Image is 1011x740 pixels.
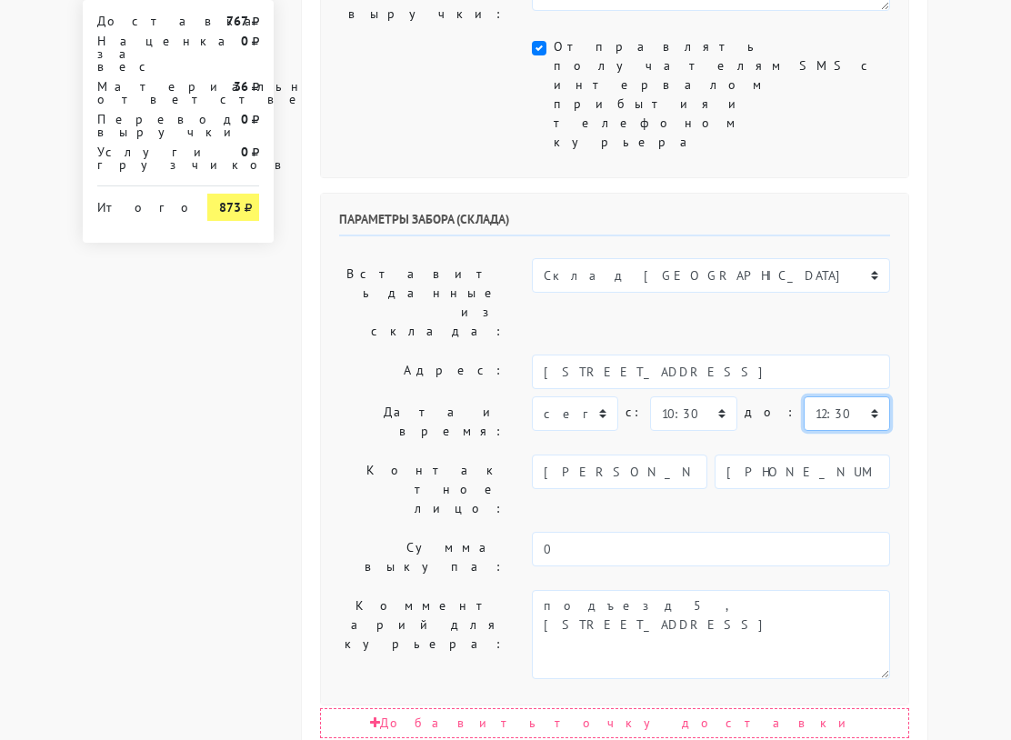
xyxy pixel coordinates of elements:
[226,13,248,29] strong: 767
[320,708,909,738] div: Добавить точку доставки
[325,258,518,347] label: Вставить данные из склада:
[554,37,890,152] label: Отправлять получателям SMS с интервалом прибытия и телефоном курьера
[84,145,194,171] div: Услуги грузчиков
[325,455,518,525] label: Контактное лицо:
[84,35,194,73] div: Наценка за вес
[84,113,194,138] div: Перевод выручки
[339,212,890,236] h6: Параметры забора (склада)
[97,194,180,214] div: Итого
[219,199,241,215] strong: 873
[325,532,518,583] label: Сумма выкупа:
[626,396,643,428] label: c:
[325,590,518,679] label: Комментарий для курьера:
[241,144,248,160] strong: 0
[325,355,518,389] label: Адрес:
[241,111,248,127] strong: 0
[715,455,890,489] input: Телефон
[532,455,707,489] input: Имя
[532,590,890,679] textarea: подъезд 5, [STREET_ADDRESS]
[234,78,248,95] strong: 36
[325,396,518,447] label: Дата и время:
[84,15,194,27] div: Доставка
[84,80,194,105] div: Материальная ответственность
[241,33,248,49] strong: 0
[745,396,796,428] label: до:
